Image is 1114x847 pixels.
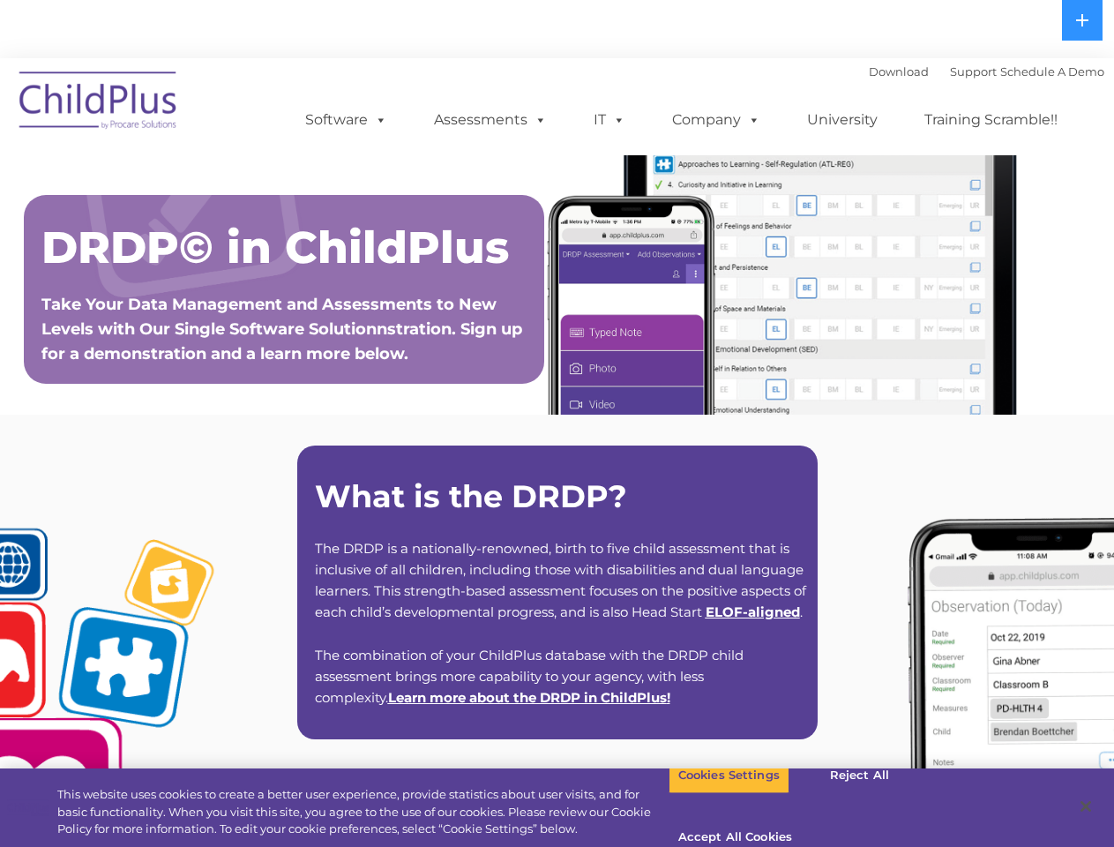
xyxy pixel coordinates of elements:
[315,477,627,515] strong: What is the DRDP?
[388,689,670,706] span: !
[315,540,806,620] span: The DRDP is a nationally-renowned, birth to five child assessment that is inclusive of all childr...
[1000,64,1104,79] a: Schedule A Demo
[706,603,800,620] a: ELOF-aligned
[57,786,669,838] div: This website uses cookies to create a better user experience, provide statistics about user visit...
[869,64,929,79] a: Download
[388,689,667,706] a: Learn more about the DRDP in ChildPlus
[41,221,509,274] span: DRDP© in ChildPlus
[654,102,778,138] a: Company
[907,102,1075,138] a: Training Scramble!!
[41,295,522,364] span: Take Your Data Management and Assessments to New Levels with Our Single Software Solutionnstratio...
[315,647,744,706] span: The combination of your ChildPlus database with the DRDP child assessment brings more capability ...
[416,102,564,138] a: Assessments
[869,64,1104,79] font: |
[950,64,997,79] a: Support
[669,757,789,794] button: Cookies Settings
[11,59,187,147] img: ChildPlus by Procare Solutions
[576,102,643,138] a: IT
[1066,787,1105,826] button: Close
[804,757,915,794] button: Reject All
[288,102,405,138] a: Software
[789,102,895,138] a: University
